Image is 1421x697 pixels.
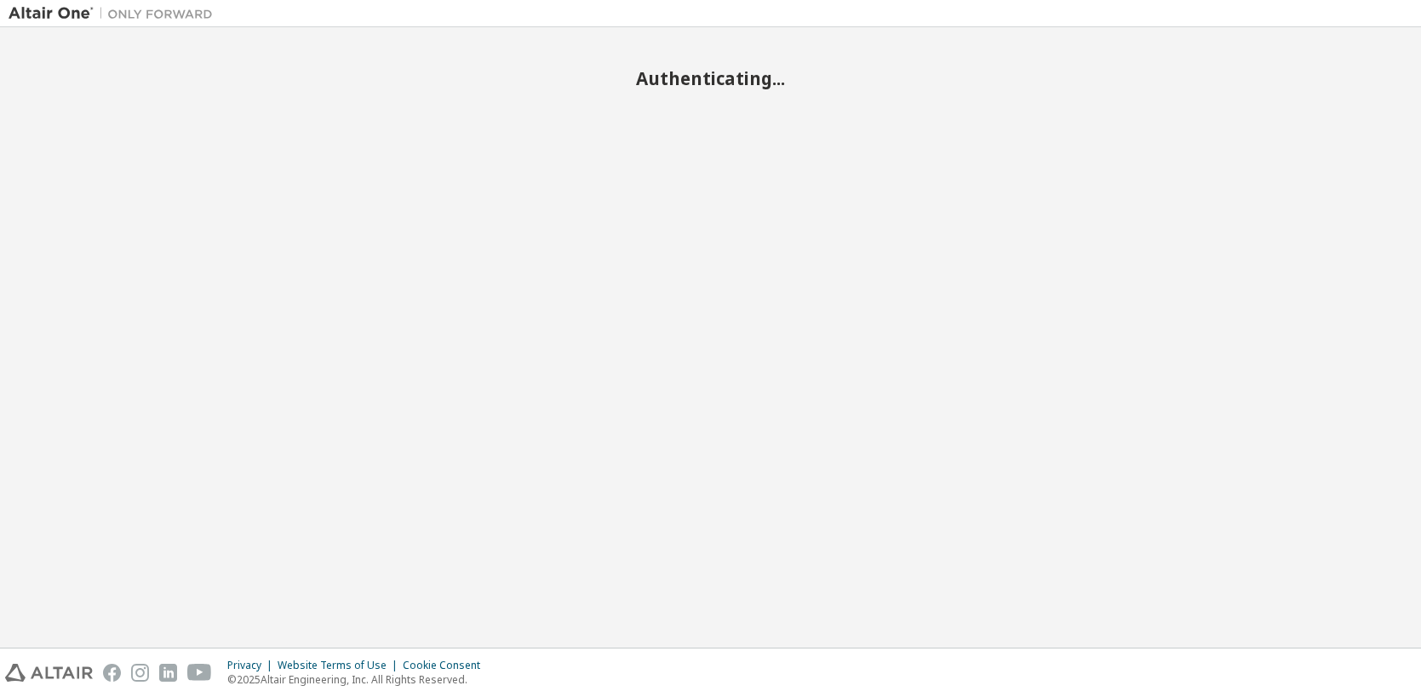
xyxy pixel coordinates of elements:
[187,664,212,682] img: youtube.svg
[278,659,403,672] div: Website Terms of Use
[103,664,121,682] img: facebook.svg
[159,664,177,682] img: linkedin.svg
[403,659,490,672] div: Cookie Consent
[5,664,93,682] img: altair_logo.svg
[227,672,490,687] p: © 2025 Altair Engineering, Inc. All Rights Reserved.
[131,664,149,682] img: instagram.svg
[9,5,221,22] img: Altair One
[227,659,278,672] div: Privacy
[9,67,1412,89] h2: Authenticating...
